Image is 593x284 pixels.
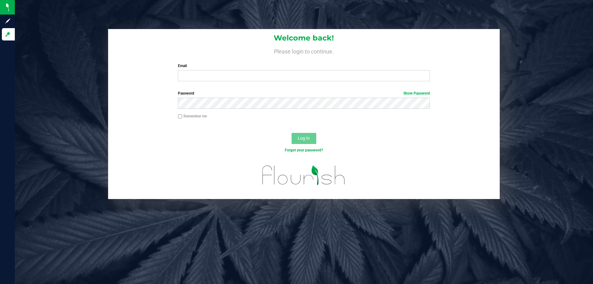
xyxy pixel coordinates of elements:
[403,91,430,95] a: Show Password
[298,136,310,141] span: Log In
[285,148,323,152] a: Forgot your password?
[108,34,500,42] h1: Welcome back!
[5,18,11,24] inline-svg: Sign up
[108,47,500,54] h4: Please login to continue.
[178,113,207,119] label: Remember me
[255,159,353,191] img: flourish_logo.svg
[292,133,316,144] button: Log In
[178,114,182,119] input: Remember me
[178,63,430,69] label: Email
[178,91,194,95] span: Password
[5,31,11,37] inline-svg: Log in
